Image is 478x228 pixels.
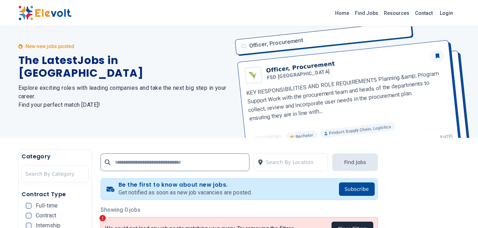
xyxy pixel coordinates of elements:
p: Get notified as soon as new job vacancies are posted. [119,188,252,197]
h4: Be the first to know about new jobs. [119,181,252,188]
h1: The Latest Jobs in [GEOGRAPHIC_DATA] [18,54,231,80]
p: New new jobs posted [25,43,74,50]
button: Find Jobs [332,153,378,171]
h5: Category [22,152,89,161]
a: Login [436,6,457,20]
a: Home [332,7,352,19]
h2: Explore exciting roles with leading companies and take the next big step in your career. Find you... [18,84,231,109]
span: Contract [36,213,56,218]
a: Resources [381,7,412,19]
h5: Contract Type [22,190,89,199]
input: Full-time [26,203,31,209]
button: Subscribe [339,182,375,196]
a: Contact [412,7,436,19]
input: Contract [26,213,31,218]
a: Find Jobs [352,7,381,19]
img: Elevolt [18,6,71,21]
p: Showing 0 jobs [100,206,378,214]
span: Full-time [36,203,58,209]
